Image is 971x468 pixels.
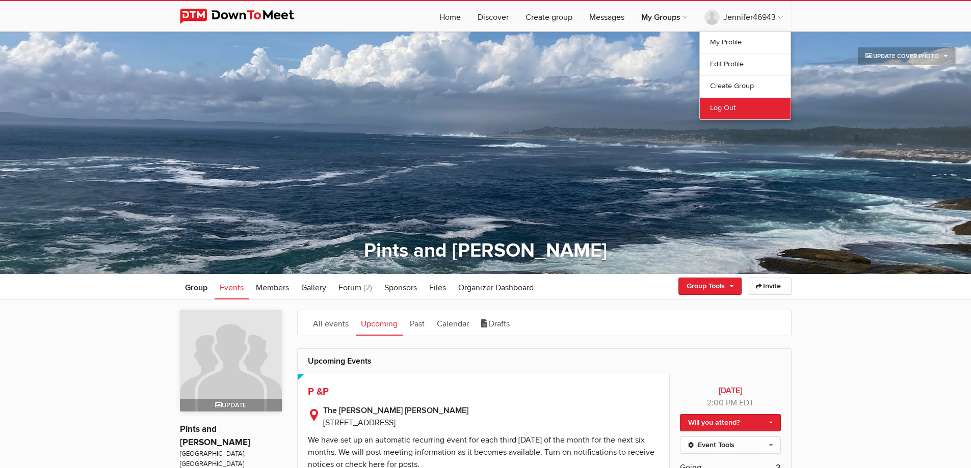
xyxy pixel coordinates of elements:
[857,47,956,65] a: Update Cover Photo
[180,9,310,24] img: DownToMeet
[696,1,791,32] a: Jennifer46943
[453,274,539,299] a: Organizer Dashboard
[251,274,294,299] a: Members
[458,283,534,293] span: Organizer Dashboard
[424,274,451,299] a: Files
[680,384,780,397] b: [DATE]
[185,283,207,293] span: Group
[356,310,403,336] a: Upcoming
[680,436,780,454] a: Event Tools
[476,310,515,336] a: Drafts
[739,398,754,408] span: America/Toronto
[680,414,780,431] a: Will you attend?
[517,1,581,32] a: Create group
[323,418,396,428] span: [STREET_ADDRESS]
[363,283,372,293] span: (2)
[700,75,791,97] a: Create Group
[308,386,329,398] a: P &P
[429,283,446,293] span: Files
[431,1,469,32] a: Home
[432,310,474,336] a: Calendar
[384,283,417,293] span: Sponsors
[333,274,377,299] a: Forum (2)
[296,274,331,299] a: Gallery
[581,1,633,32] a: Messages
[180,310,282,411] a: Update
[379,274,422,299] a: Sponsors
[220,283,244,293] span: Events
[707,398,737,408] span: 2:00 PM
[338,283,361,293] span: Forum
[405,310,430,336] a: Past
[308,349,781,373] h2: Upcoming Events
[308,310,354,336] a: All events
[364,239,607,262] a: Pints and [PERSON_NAME]
[180,310,282,411] img: Pints and Peterson
[700,97,791,119] a: Log Out
[323,404,660,417] b: The [PERSON_NAME] [PERSON_NAME]
[215,401,246,409] span: Update
[256,283,289,293] span: Members
[700,32,791,53] a: My Profile
[700,53,791,75] a: Edit Profile
[215,274,249,299] a: Events
[180,424,250,448] a: Pints and [PERSON_NAME]
[678,278,742,295] a: Group Tools
[633,1,696,32] a: My Groups
[301,283,326,293] span: Gallery
[469,1,517,32] a: Discover
[748,278,792,295] a: Invite
[180,274,213,299] a: Group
